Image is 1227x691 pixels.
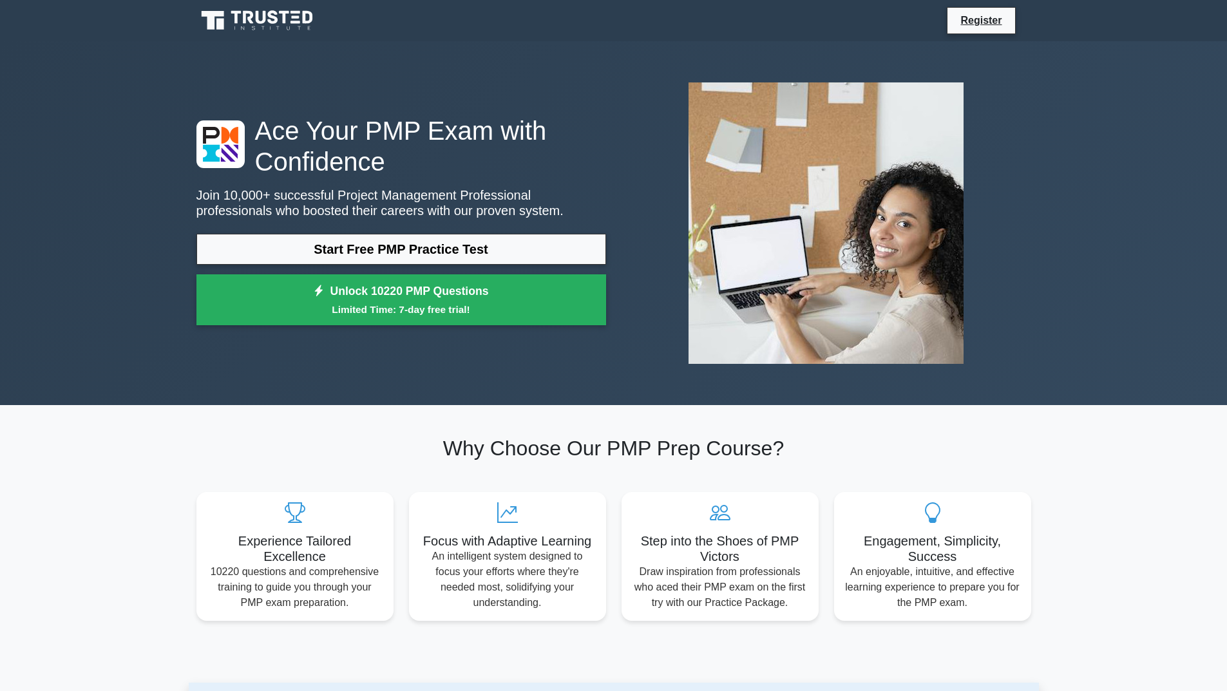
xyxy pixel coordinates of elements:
p: 10220 questions and comprehensive training to guide you through your PMP exam preparation. [207,564,383,611]
p: Draw inspiration from professionals who aced their PMP exam on the first try with our Practice Pa... [632,564,808,611]
a: Unlock 10220 PMP QuestionsLimited Time: 7-day free trial! [196,274,606,326]
h5: Experience Tailored Excellence [207,533,383,564]
a: Start Free PMP Practice Test [196,234,606,265]
h1: Ace Your PMP Exam with Confidence [196,115,606,177]
p: An enjoyable, intuitive, and effective learning experience to prepare you for the PMP exam. [844,564,1021,611]
small: Limited Time: 7-day free trial! [213,302,590,317]
h5: Focus with Adaptive Learning [419,533,596,549]
h5: Engagement, Simplicity, Success [844,533,1021,564]
p: An intelligent system designed to focus your efforts where they're needed most, solidifying your ... [419,549,596,611]
h5: Step into the Shoes of PMP Victors [632,533,808,564]
p: Join 10,000+ successful Project Management Professional professionals who boosted their careers w... [196,187,606,218]
h2: Why Choose Our PMP Prep Course? [196,436,1031,460]
a: Register [953,12,1009,28]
